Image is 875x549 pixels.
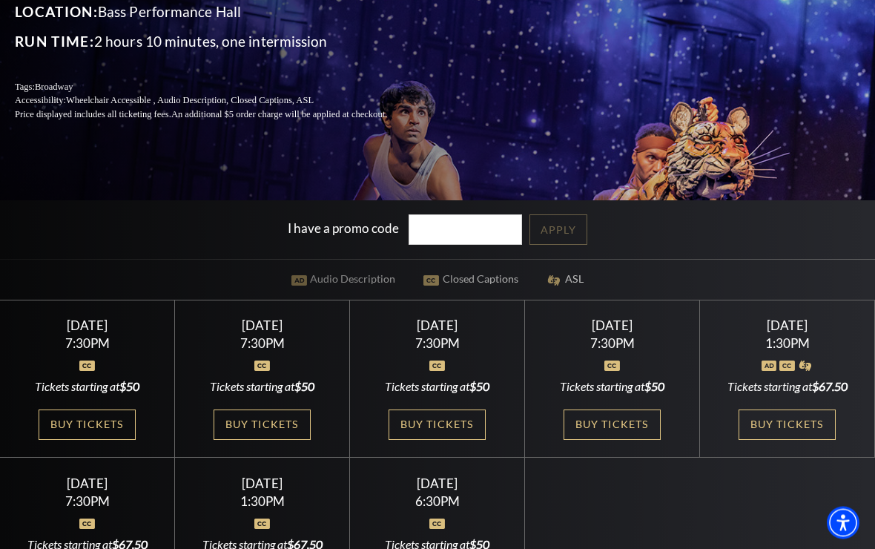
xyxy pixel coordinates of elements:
[739,410,835,441] a: Buy Tickets
[18,496,157,508] div: 7:30PM
[644,380,664,394] span: $50
[368,476,507,492] div: [DATE]
[18,476,157,492] div: [DATE]
[389,410,485,441] a: Buy Tickets
[288,221,399,237] label: I have a promo code
[15,30,423,54] p: 2 hours 10 minutes, one intermission
[368,379,507,395] div: Tickets starting at
[35,82,73,93] span: Broadway
[718,379,857,395] div: Tickets starting at
[15,1,423,24] p: Bass Performance Hall
[718,338,857,350] div: 1:30PM
[15,4,98,21] span: Location:
[193,379,332,395] div: Tickets starting at
[171,110,387,120] span: An additional $5 order charge will be applied at checkout.
[214,410,310,441] a: Buy Tickets
[368,496,507,508] div: 6:30PM
[368,338,507,350] div: 7:30PM
[543,379,682,395] div: Tickets starting at
[543,318,682,334] div: [DATE]
[193,338,332,350] div: 7:30PM
[564,410,660,441] a: Buy Tickets
[15,94,423,108] p: Accessibility:
[15,108,423,122] p: Price displayed includes all ticketing fees.
[368,318,507,334] div: [DATE]
[294,380,314,394] span: $50
[193,476,332,492] div: [DATE]
[469,380,489,394] span: $50
[15,81,423,95] p: Tags:
[193,318,332,334] div: [DATE]
[18,318,157,334] div: [DATE]
[39,410,135,441] a: Buy Tickets
[718,318,857,334] div: [DATE]
[812,380,848,394] span: $67.50
[18,379,157,395] div: Tickets starting at
[543,338,682,350] div: 7:30PM
[15,33,94,50] span: Run Time:
[193,496,332,508] div: 1:30PM
[119,380,139,394] span: $50
[18,338,157,350] div: 7:30PM
[66,96,314,106] span: Wheelchair Accessible , Audio Description, Closed Captions, ASL
[827,507,859,539] div: Accessibility Menu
